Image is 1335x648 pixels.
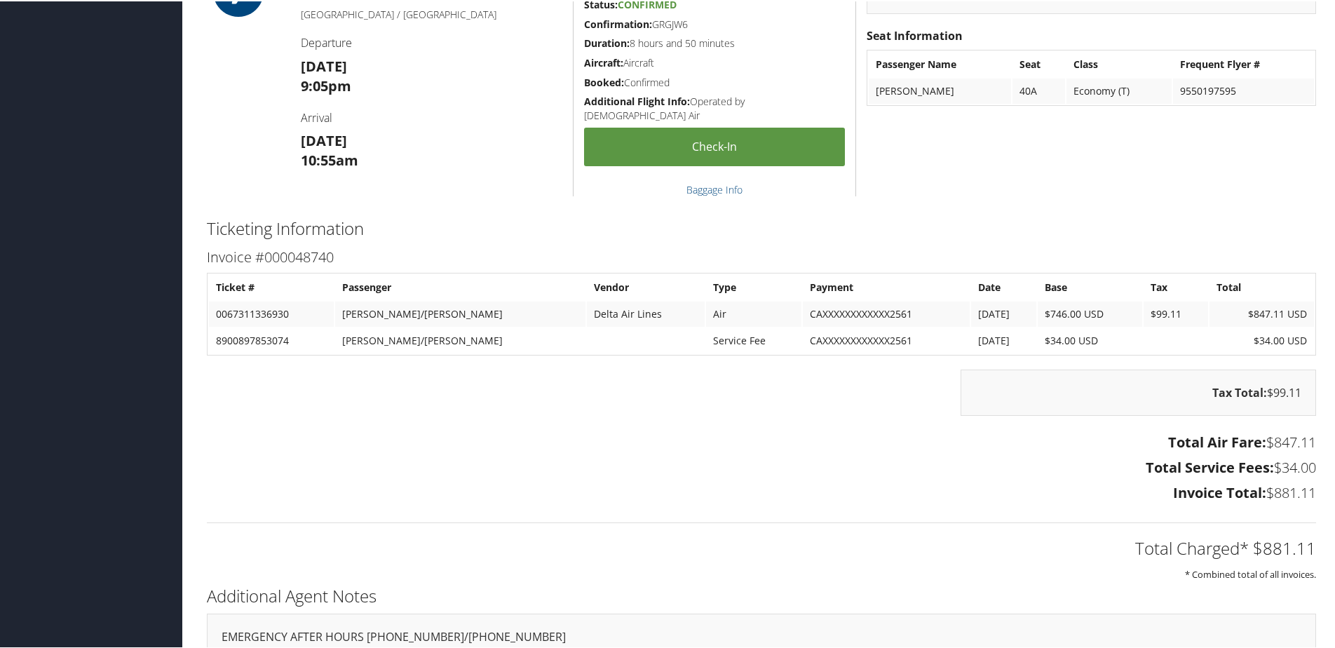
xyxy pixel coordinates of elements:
[706,274,801,299] th: Type
[335,327,585,352] td: [PERSON_NAME]/[PERSON_NAME]
[207,535,1316,559] h2: Total Charged* $881.11
[584,74,845,88] h5: Confirmed
[584,35,845,49] h5: 8 hours and 50 minutes
[869,50,1011,76] th: Passenger Name
[584,74,624,88] strong: Booked:
[1209,274,1314,299] th: Total
[1173,77,1314,102] td: 9550197595
[207,482,1316,501] h3: $881.11
[301,6,562,20] h5: [GEOGRAPHIC_DATA] / [GEOGRAPHIC_DATA]
[971,274,1036,299] th: Date
[1066,77,1172,102] td: Economy (T)
[584,55,623,68] strong: Aircraft:
[1012,50,1065,76] th: Seat
[1209,300,1314,325] td: $847.11 USD
[335,274,585,299] th: Passenger
[1038,274,1142,299] th: Base
[803,274,970,299] th: Payment
[584,93,845,121] h5: Operated by [DEMOGRAPHIC_DATA] Air
[1066,50,1172,76] th: Class
[207,215,1316,239] h2: Ticketing Information
[1038,300,1142,325] td: $746.00 USD
[706,300,801,325] td: Air
[1212,384,1267,399] strong: Tax Total:
[971,327,1036,352] td: [DATE]
[803,327,970,352] td: CAXXXXXXXXXXXX2561
[584,93,690,107] strong: Additional Flight Info:
[584,126,845,165] a: Check-in
[301,149,358,168] strong: 10:55am
[686,182,743,195] a: Baggage Info
[207,457,1316,476] h3: $34.00
[869,77,1011,102] td: [PERSON_NAME]
[1146,457,1274,475] strong: Total Service Fees:
[1185,567,1316,579] small: * Combined total of all invoices.
[584,55,845,69] h5: Aircraft
[301,55,347,74] strong: [DATE]
[301,75,351,94] strong: 9:05pm
[1012,77,1065,102] td: 40A
[1144,300,1208,325] td: $99.11
[584,16,652,29] strong: Confirmation:
[803,300,970,325] td: CAXXXXXXXXXXXX2561
[207,431,1316,451] h3: $847.11
[1144,274,1208,299] th: Tax
[301,109,562,124] h4: Arrival
[1173,50,1314,76] th: Frequent Flyer #
[971,300,1036,325] td: [DATE]
[209,300,334,325] td: 0067311336930
[706,327,801,352] td: Service Fee
[1209,327,1314,352] td: $34.00 USD
[1173,482,1266,501] strong: Invoice Total:
[209,274,334,299] th: Ticket #
[207,583,1316,607] h2: Additional Agent Notes
[961,368,1316,414] div: $99.11
[867,27,963,42] strong: Seat Information
[301,130,347,149] strong: [DATE]
[301,34,562,49] h4: Departure
[335,300,585,325] td: [PERSON_NAME]/[PERSON_NAME]
[1038,327,1142,352] td: $34.00 USD
[1168,431,1266,450] strong: Total Air Fare:
[209,327,334,352] td: 8900897853074
[587,300,705,325] td: Delta Air Lines
[587,274,705,299] th: Vendor
[584,35,630,48] strong: Duration:
[584,16,845,30] h5: GRGJW6
[207,246,1316,266] h3: Invoice #000048740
